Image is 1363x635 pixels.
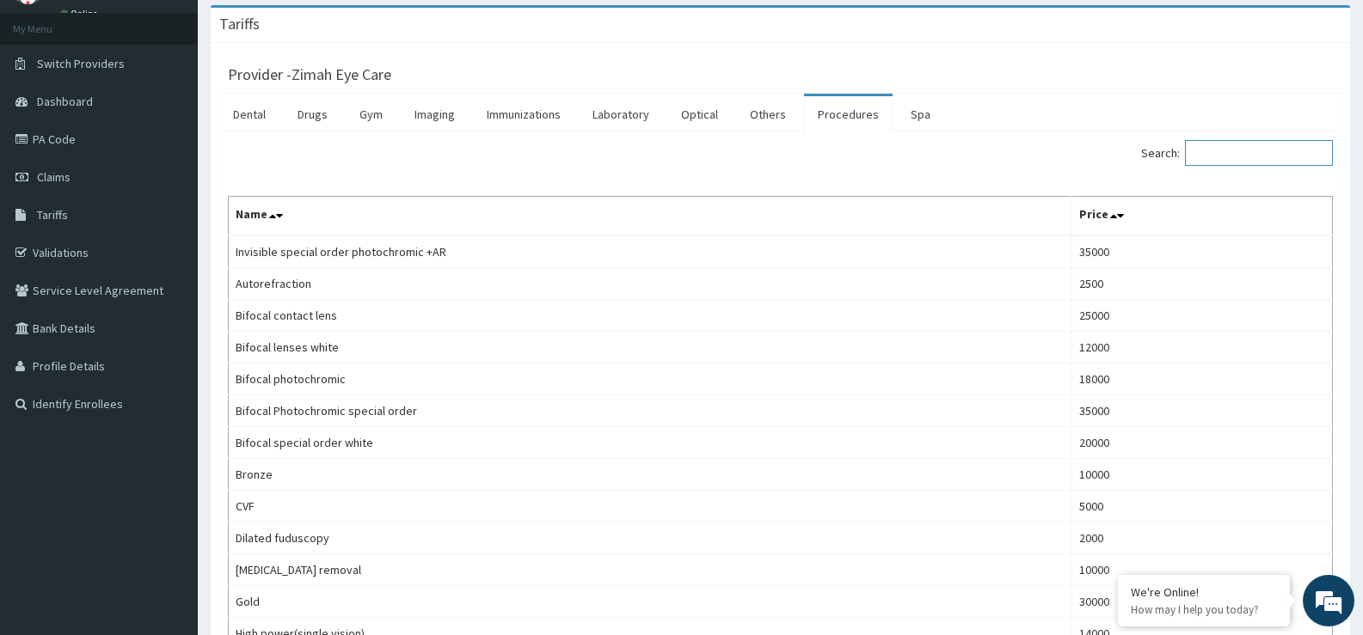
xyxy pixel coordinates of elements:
td: Bifocal Photochromic special order [229,395,1072,427]
td: Bifocal contact lens [229,300,1072,332]
td: 12000 [1071,332,1332,363]
span: Claims [37,169,71,185]
a: Procedures [804,96,893,132]
p: How may I help you today? [1131,602,1277,617]
td: Dilated fuduscopy [229,522,1072,554]
input: Search: [1185,140,1333,166]
a: Drugs [284,96,341,132]
div: Minimize live chat window [282,9,323,50]
div: Chat with us now [89,96,289,119]
a: Laboratory [579,96,663,132]
td: 30000 [1071,586,1332,618]
span: Dashboard [37,94,93,109]
td: Bronze [229,459,1072,491]
td: 35000 [1071,395,1332,427]
td: Autorefraction [229,268,1072,300]
a: Dental [219,96,279,132]
td: CVF [229,491,1072,522]
td: 35000 [1071,235,1332,268]
h3: Tariffs [219,16,260,32]
td: 25000 [1071,300,1332,332]
span: We're online! [100,201,237,375]
td: 5000 [1071,491,1332,522]
td: Gold [229,586,1072,618]
td: 20000 [1071,427,1332,459]
textarea: Type your message and hit 'Enter' [9,439,328,499]
span: Tariffs [37,207,68,223]
h3: Provider - Zimah Eye Care [228,67,391,82]
td: 2000 [1071,522,1332,554]
a: Spa [897,96,944,132]
div: We're Online! [1131,584,1277,600]
a: Imaging [401,96,469,132]
label: Search: [1141,140,1333,166]
td: Invisible special order photochromic +AR [229,235,1072,268]
td: 10000 [1071,459,1332,491]
td: 18000 [1071,363,1332,395]
span: Switch Providers [37,56,125,71]
a: Optical [667,96,732,132]
a: Others [736,96,800,132]
td: 10000 [1071,554,1332,586]
th: Price [1071,197,1332,236]
td: 2500 [1071,268,1332,300]
th: Name [229,197,1072,236]
a: Gym [346,96,396,132]
td: [MEDICAL_DATA] removal [229,554,1072,586]
a: Immunizations [473,96,574,132]
td: Bifocal special order white [229,427,1072,459]
td: Bifocal photochromic [229,363,1072,395]
img: d_794563401_company_1708531726252_794563401 [32,86,70,129]
a: Online [60,8,101,20]
td: Bifocal lenses white [229,332,1072,363]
